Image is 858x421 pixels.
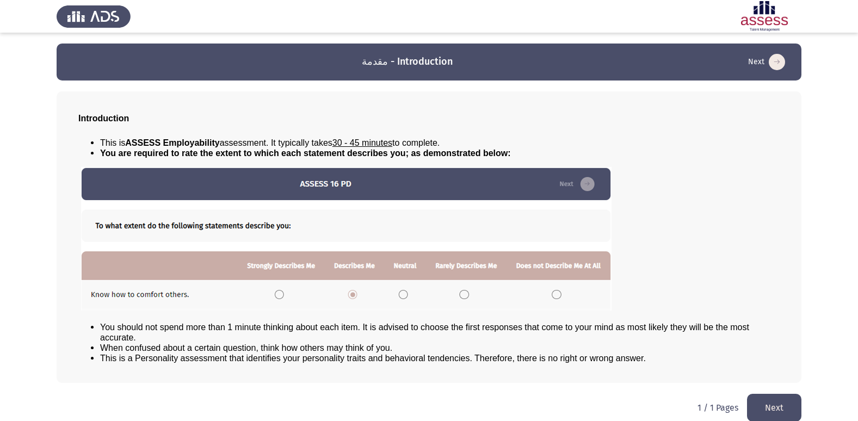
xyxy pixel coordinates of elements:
[362,55,453,69] h3: مقدمة - Introduction
[78,114,129,123] span: Introduction
[697,403,738,413] p: 1 / 1 Pages
[100,148,511,158] span: You are required to rate the extent to which each statement describes you; as demonstrated below:
[745,53,788,71] button: load next page
[125,138,219,147] b: ASSESS Employability
[100,138,440,147] span: This is assessment. It typically takes to complete.
[57,1,131,32] img: Assess Talent Management logo
[100,343,392,352] span: When confused about a certain question, think how others may think of you.
[100,323,749,342] span: You should not spend more than 1 minute thinking about each item. It is advised to choose the fir...
[332,138,392,147] u: 30 - 45 minutes
[727,1,801,32] img: Assessment logo of ASSESS Employability - EBI
[100,354,646,363] span: This is a Personality assessment that identifies your personality traits and behavioral tendencie...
